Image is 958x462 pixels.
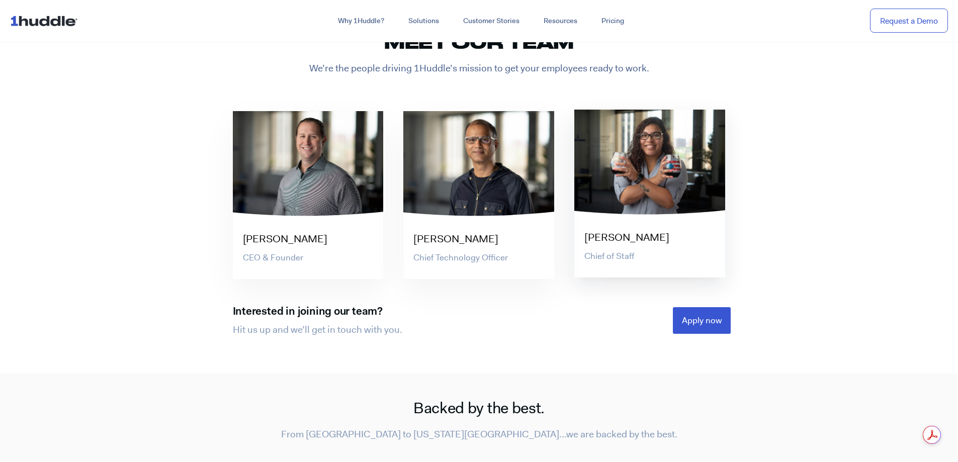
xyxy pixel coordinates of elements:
[223,62,736,75] p: We’re the people driving 1Huddle’s mission to get your employees ready to work.
[243,232,384,246] h3: [PERSON_NAME]
[589,12,636,30] a: Pricing
[243,252,384,264] p: CEO & Founder
[584,230,725,245] h3: [PERSON_NAME]
[673,307,731,334] a: Apply now
[413,252,554,264] p: Chief Technology Officer
[451,12,532,30] a: Customer Stories
[682,316,722,325] span: Apply now
[870,9,948,33] a: Request a Demo
[223,33,736,52] h2: Meet our team
[233,306,479,318] h3: Interested in joining our team?
[413,232,554,246] h3: [PERSON_NAME]
[584,250,725,262] p: Chief of Staff
[223,428,736,441] p: From [GEOGRAPHIC_DATA] to [US_STATE][GEOGRAPHIC_DATA]…we are backed by the best.
[396,12,451,30] a: Solutions
[10,11,82,30] img: ...
[233,323,479,337] p: Hit us up and we’ll get in touch with you.
[532,12,589,30] a: Resources
[326,12,396,30] a: Why 1Huddle?
[223,399,736,417] h2: Backed by the best.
